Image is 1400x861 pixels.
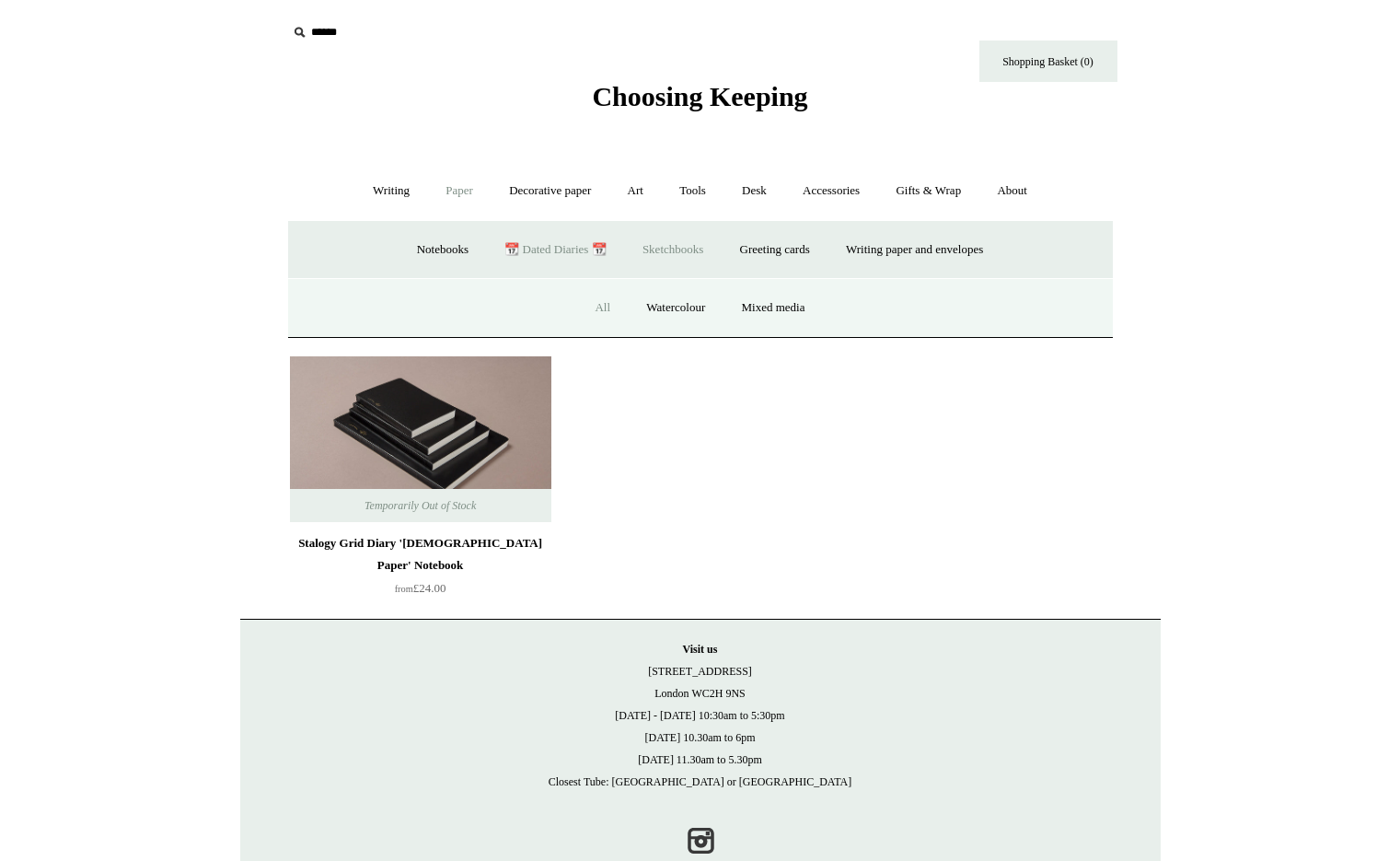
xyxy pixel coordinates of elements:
a: Tools [663,167,723,215]
a: Mixed media [725,284,822,332]
a: Writing paper and envelopes [829,226,1000,274]
span: from [395,584,413,594]
a: Decorative paper [492,167,607,215]
span: Choosing Keeping [592,81,807,111]
span: £24.00 [395,581,446,595]
a: Notebooks [400,226,485,274]
a: Desk [725,167,783,215]
img: Stalogy Grid Diary 'Bible Paper' Notebook [290,356,551,522]
a: About [980,167,1044,215]
a: Writing [356,167,426,215]
a: Stalogy Grid Diary '[DEMOGRAPHIC_DATA] Paper' Notebook from£24.00 [290,532,551,608]
a: Sketchbooks [626,226,720,274]
strong: Visit us [683,643,718,656]
a: Paper [429,167,490,215]
a: All [578,284,627,332]
a: Gifts & Wrap [879,167,978,215]
a: Art [611,167,660,215]
p: [STREET_ADDRESS] London WC2H 9NS [DATE] - [DATE] 10:30am to 5:30pm [DATE] 10.30am to 6pm [DATE] 1... [259,638,1142,793]
a: Choosing Keeping [592,96,807,109]
div: Stalogy Grid Diary '[DEMOGRAPHIC_DATA] Paper' Notebook [295,532,547,576]
a: Instagram [680,820,721,861]
a: Shopping Basket (0) [979,41,1117,82]
a: Watercolour [630,284,722,332]
a: 📆 Dated Diaries 📆 [488,226,622,274]
a: Accessories [786,167,876,215]
a: Stalogy Grid Diary 'Bible Paper' Notebook Stalogy Grid Diary 'Bible Paper' Notebook Temporarily O... [290,356,551,522]
span: Temporarily Out of Stock [346,489,494,522]
a: Greeting cards [723,226,827,274]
